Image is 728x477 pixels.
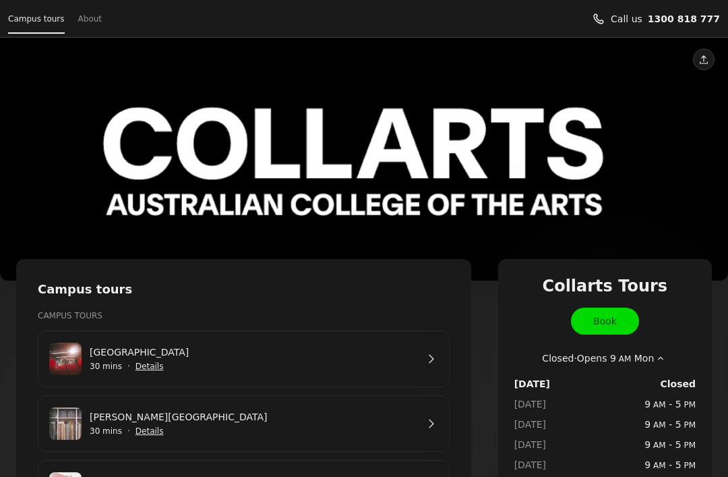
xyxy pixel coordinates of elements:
dt: [DATE] [514,397,550,412]
span: 9 [644,419,650,430]
span: 9 [644,399,650,410]
a: [GEOGRAPHIC_DATA] [90,345,417,360]
span: 5 [675,419,681,430]
span: - [644,417,696,432]
a: [PERSON_NAME][GEOGRAPHIC_DATA] [90,410,417,424]
a: About [78,9,102,28]
span: AM [650,400,665,410]
span: Closed [660,376,696,391]
span: Book [593,314,617,329]
span: AM [650,441,665,450]
span: - [644,457,696,472]
span: - [644,437,696,452]
dt: [DATE] [514,417,550,432]
dt: [DATE] [514,437,550,452]
button: Share this page [693,49,715,70]
span: 5 [675,399,681,410]
span: Call us [611,11,642,26]
button: Show details for Cromwell St Campus [135,424,164,438]
a: Book [571,308,639,335]
span: PM [681,400,696,410]
a: Campus tours [8,9,65,28]
span: 9 [644,439,650,450]
span: Closed · Opens Mon [542,351,654,366]
span: 9 [610,353,616,364]
span: PM [681,461,696,470]
span: 5 [675,439,681,450]
a: Call us 1300 818 777 [648,11,720,26]
h2: Campus tours [38,281,450,298]
span: PM [681,420,696,430]
span: Collarts Tours [543,275,668,297]
span: 9 [644,459,650,470]
dt: [DATE] [514,376,550,391]
span: - [644,397,696,412]
span: AM [650,461,665,470]
button: Show working hours [542,351,667,366]
button: Show details for Wellington St Campus [135,360,164,373]
span: AM [616,354,631,364]
h3: Campus Tours [38,309,450,322]
span: PM [681,441,696,450]
span: AM [650,420,665,430]
dt: [DATE] [514,457,550,472]
span: 5 [675,459,681,470]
